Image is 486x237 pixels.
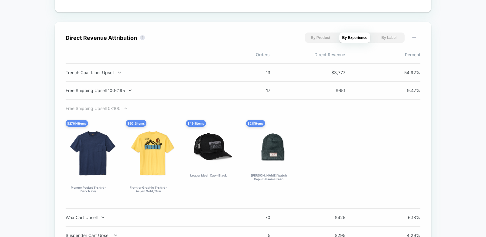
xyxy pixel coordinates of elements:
button: By Label [373,33,405,43]
img: Pioneer Pocket T-shirt - Dark Navy [69,123,117,183]
div: Pioneer Pocket T-shirt - Dark Navy [69,186,108,193]
button: ? [140,35,145,40]
span: 70 [243,215,270,220]
div: Trench Coat Liner Upsell [66,70,225,75]
button: By Product [305,33,336,43]
img: Frontier Graphic T-shirt - Aspen Gold / Sun [129,123,177,183]
span: 9.47 % [393,88,420,93]
div: Logger Mesh Cap - Black [189,173,228,181]
button: By Experience [339,33,371,43]
div: Frontier Graphic T-shirt - Aspen Gold / Sun [129,186,168,193]
span: Orders [194,52,270,57]
div: $ 276 | 4 items [66,120,88,127]
div: Wax Cart Upsell [66,215,225,220]
span: $ 3,777 [318,70,345,75]
span: $ 425 [318,215,345,220]
span: 6.18 % [393,215,420,220]
div: Free Shipping Upsell 100<195 [66,88,225,93]
img: Logger Mesh Cap - Black [189,123,237,171]
div: [PERSON_NAME] Watch Cap - Balsam Green [249,173,288,181]
div: Direct Revenue Attribution [66,35,137,41]
div: $ 21 | 1 items [246,120,265,127]
div: Free Shipping Upsell 0<100 [66,106,225,111]
span: 54.92 % [393,70,420,75]
span: Direct Revenue [270,52,345,57]
span: 13 [243,70,270,75]
div: $ 49 | 1 items [186,120,206,127]
div: $ 90 | 2 items [126,120,146,127]
span: 17 [243,88,270,93]
img: Ballard Watch Cap - Balsam Green [249,123,297,171]
span: Percent [345,52,420,57]
span: $ 651 [318,88,345,93]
